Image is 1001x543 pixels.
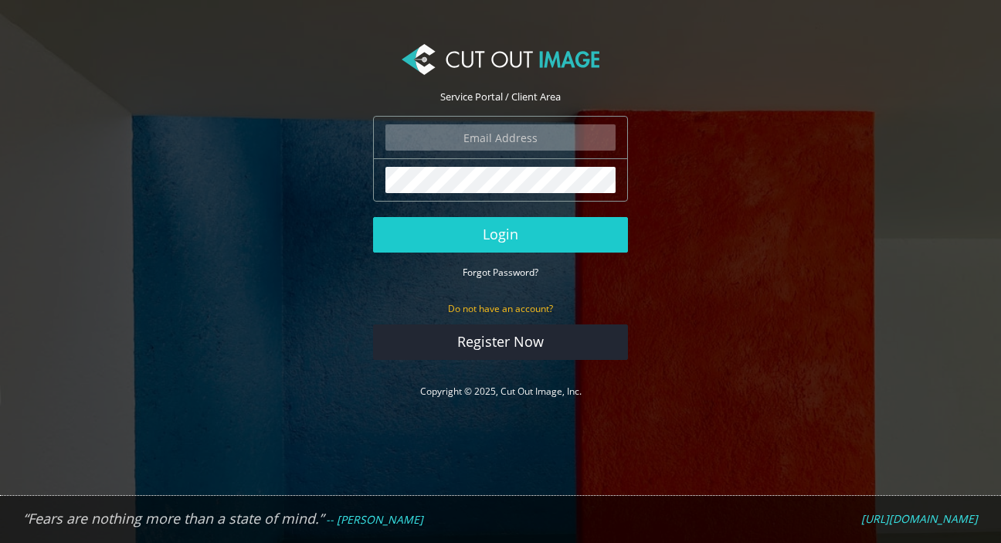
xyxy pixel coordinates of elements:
small: Do not have an account? [448,302,553,315]
a: Register Now [373,324,628,360]
a: Forgot Password? [463,265,538,279]
small: Forgot Password? [463,266,538,279]
img: Cut Out Image [402,44,599,75]
em: “Fears are nothing more than a state of mind.” [23,509,324,528]
button: Login [373,217,628,253]
span: Service Portal / Client Area [440,90,561,104]
em: -- [PERSON_NAME] [326,512,423,527]
em: [URL][DOMAIN_NAME] [861,511,978,526]
a: Copyright © 2025, Cut Out Image, Inc. [420,385,582,398]
input: Email Address [385,124,616,151]
a: [URL][DOMAIN_NAME] [861,512,978,526]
